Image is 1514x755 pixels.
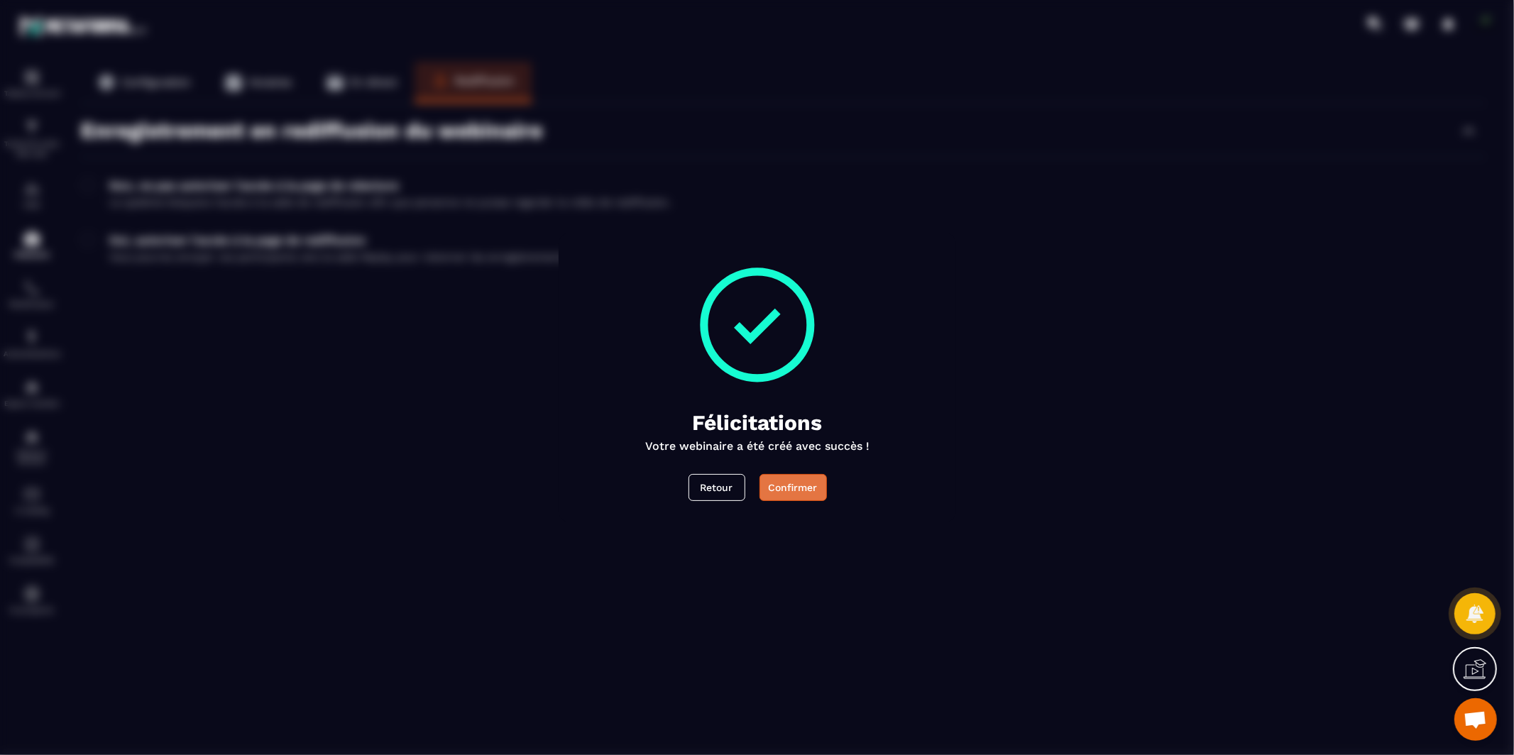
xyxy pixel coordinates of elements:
a: Ouvrir le chat [1454,698,1497,741]
p: Félicitations [692,410,822,435]
div: Confirmer [768,480,817,495]
button: Retour [688,474,745,501]
button: Confirmer [759,474,826,501]
p: Votre webinaire a été créé avec succès ! [645,439,870,453]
